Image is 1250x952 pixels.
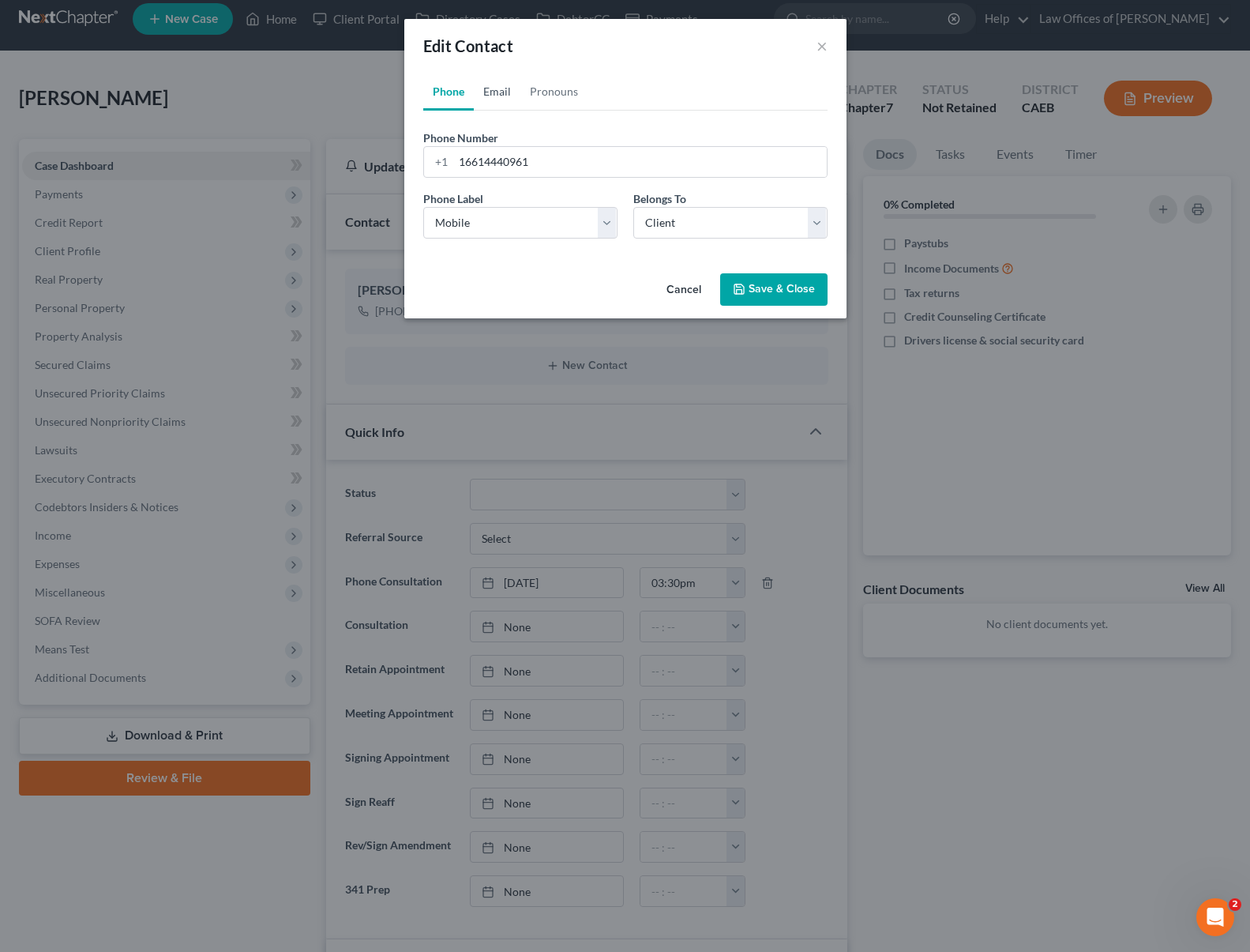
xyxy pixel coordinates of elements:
button: × [816,36,828,55]
span: Edit Contact [423,36,514,55]
span: Phone Label [423,192,483,205]
a: Phone [423,73,474,111]
a: Email [474,73,520,111]
a: Pronouns [520,73,587,111]
input: ###-###-#### [453,147,827,177]
button: Save & Close [720,273,828,307]
div: +1 [424,147,453,177]
span: Phone Number [423,131,498,145]
iframe: Intercom live chat [1196,898,1234,936]
span: 2 [1229,898,1241,911]
span: Belongs To [633,192,686,205]
button: Cancel [654,275,714,307]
